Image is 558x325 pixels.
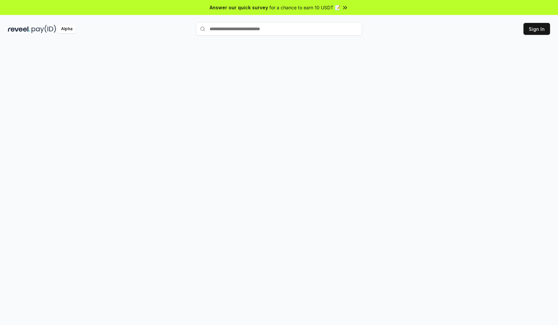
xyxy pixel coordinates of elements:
[269,4,340,11] span: for a chance to earn 10 USDT 📝
[210,4,268,11] span: Answer our quick survey
[32,25,56,33] img: pay_id
[8,25,30,33] img: reveel_dark
[523,23,550,35] button: Sign In
[57,25,76,33] div: Alpha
